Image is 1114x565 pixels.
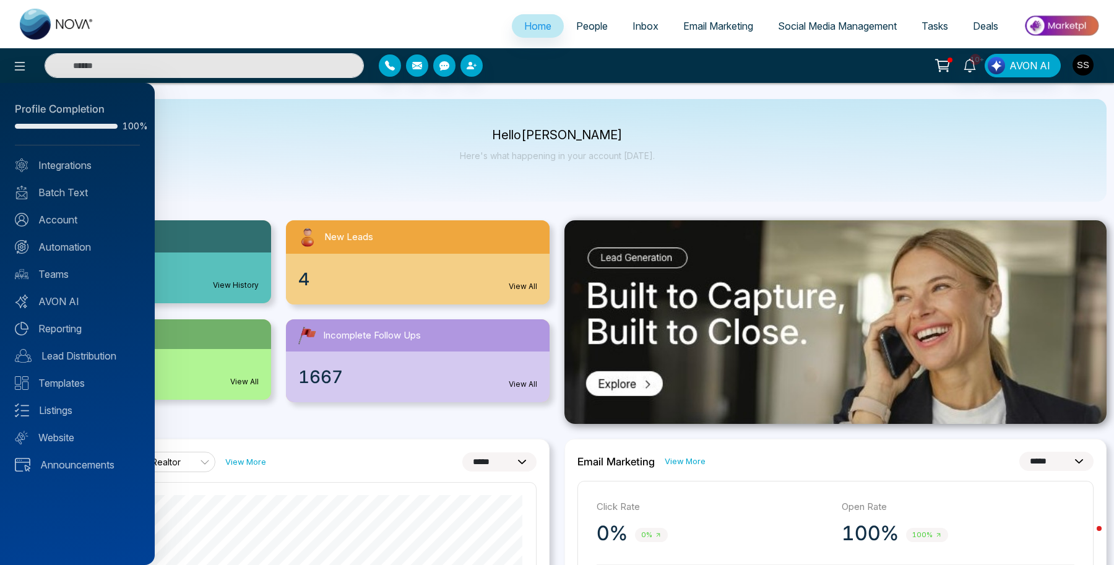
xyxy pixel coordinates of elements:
a: Reporting [15,321,140,336]
img: Account.svg [15,213,28,226]
img: Website.svg [15,431,28,444]
img: Reporting.svg [15,322,28,335]
a: Automation [15,239,140,254]
a: Batch Text [15,185,140,200]
a: Integrations [15,158,140,173]
div: Profile Completion [15,101,140,118]
a: Listings [15,403,140,418]
img: Templates.svg [15,376,28,390]
img: team.svg [15,267,28,281]
img: batch_text_white.png [15,186,28,199]
iframe: Intercom live chat [1072,523,1102,553]
img: announcements.svg [15,458,30,472]
img: Lead-dist.svg [15,349,32,363]
a: Templates [15,376,140,390]
span: 100% [123,122,140,131]
img: Listings.svg [15,403,29,417]
a: AVON AI [15,294,140,309]
a: Website [15,430,140,445]
a: Announcements [15,457,140,472]
a: Teams [15,267,140,282]
a: Lead Distribution [15,348,140,363]
img: Automation.svg [15,240,28,254]
img: Avon-AI.svg [15,295,28,308]
a: Account [15,212,140,227]
img: Integrated.svg [15,158,28,172]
